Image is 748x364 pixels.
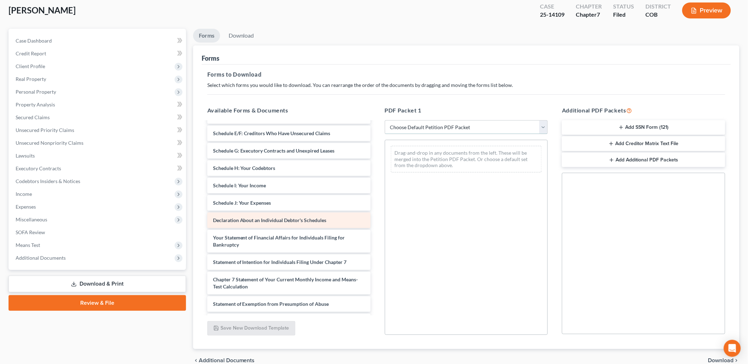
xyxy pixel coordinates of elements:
div: 25-14109 [540,11,564,19]
span: Unsecured Nonpriority Claims [16,140,83,146]
span: Codebtors Insiders & Notices [16,178,80,184]
span: Additional Documents [16,255,66,261]
button: Add Additional PDF Packets [562,153,725,167]
a: Property Analysis [10,98,186,111]
span: SOFA Review [16,229,45,235]
a: Credit Report [10,47,186,60]
span: Credit Report [16,50,46,56]
span: Statement of Intention for Individuals Filing Under Chapter 7 [213,259,347,265]
span: [PERSON_NAME] [9,5,76,15]
div: Filed [613,11,634,19]
div: Open Intercom Messenger [724,340,741,357]
span: Download [708,358,734,363]
span: Secured Claims [16,114,50,120]
span: Your Statement of Financial Affairs for Individuals Filing for Bankruptcy [213,235,345,248]
button: Preview [682,2,731,18]
span: Schedule E/F: Creditors Who Have Unsecured Claims [213,130,331,136]
a: SOFA Review [10,226,186,239]
div: Drag-and-drop in any documents from the left. These will be merged into the Petition PDF Packet. ... [391,146,542,172]
a: Secured Claims [10,111,186,124]
div: Case [540,2,564,11]
span: Means Test [16,242,40,248]
a: Executory Contracts [10,162,186,175]
a: Unsecured Nonpriority Claims [10,137,186,149]
h5: Forms to Download [207,70,725,79]
span: Additional Documents [199,358,255,363]
i: chevron_left [193,358,199,363]
span: Schedule J: Your Expenses [213,200,271,206]
a: chevron_left Additional Documents [193,358,255,363]
a: Review & File [9,295,186,311]
span: Statement of Exemption from Presumption of Abuse [213,301,329,307]
span: Schedule H: Your Codebtors [213,165,275,171]
span: Real Property [16,76,46,82]
a: Lawsuits [10,149,186,162]
span: Miscellaneous [16,216,47,222]
span: Expenses [16,204,36,210]
p: Select which forms you would like to download. You can rearrange the order of the documents by dr... [207,82,725,89]
span: Declaration About an Individual Debtor's Schedules [213,217,327,223]
h5: PDF Packet 1 [385,106,548,115]
span: Lawsuits [16,153,35,159]
span: Personal Property [16,89,56,95]
h5: Available Forms & Documents [207,106,371,115]
div: District [645,2,671,11]
span: Income [16,191,32,197]
span: Property Analysis [16,101,55,107]
span: Unsecured Priority Claims [16,127,74,133]
button: Add SSN Form (121) [562,120,725,135]
span: 7 [597,11,600,18]
div: Forms [202,54,219,62]
i: chevron_right [734,358,739,363]
span: Case Dashboard [16,38,52,44]
div: Status [613,2,634,11]
button: Save New Download Template [207,321,295,336]
span: Executory Contracts [16,165,61,171]
div: Chapter [576,2,602,11]
a: Unsecured Priority Claims [10,124,186,137]
a: Case Dashboard [10,34,186,47]
span: Client Profile [16,63,45,69]
button: Download chevron_right [708,358,739,363]
div: COB [645,11,671,19]
div: Chapter [576,11,602,19]
h5: Additional PDF Packets [562,106,725,115]
a: Forms [193,29,220,43]
span: Schedule I: Your Income [213,182,266,188]
span: Schedule G: Executory Contracts and Unexpired Leases [213,148,335,154]
span: Chapter 7 Statement of Your Current Monthly Income and Means-Test Calculation [213,276,358,289]
a: Download [223,29,260,43]
button: Add Creditor Matrix Text File [562,136,725,151]
a: Download & Print [9,276,186,292]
